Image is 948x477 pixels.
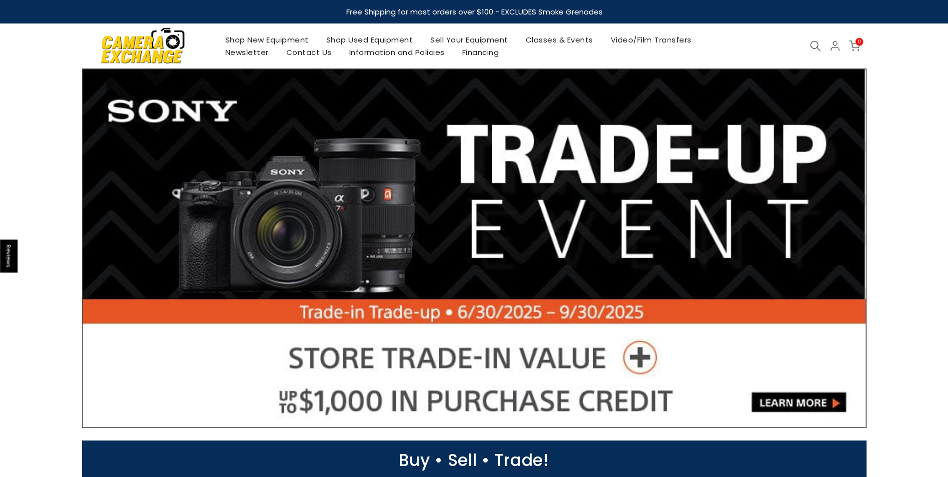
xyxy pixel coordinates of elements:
[602,33,700,46] a: Video/Film Transfers
[277,46,340,58] a: Contact Us
[466,411,472,417] li: Page dot 3
[487,411,493,417] li: Page dot 5
[77,455,872,465] p: Buy • Sell • Trade!
[216,46,277,58] a: Newsletter
[477,411,482,417] li: Page dot 4
[849,40,860,51] a: 0
[453,46,508,58] a: Financing
[856,38,863,45] span: 0
[317,33,422,46] a: Shop Used Equipment
[445,411,451,417] li: Page dot 1
[340,46,453,58] a: Information and Policies
[422,33,517,46] a: Sell Your Equipment
[517,33,602,46] a: Classes & Events
[498,411,503,417] li: Page dot 6
[216,33,317,46] a: Shop New Equipment
[456,411,461,417] li: Page dot 2
[346,6,602,17] strong: Free Shipping for most orders over $100 - EXCLUDES Smoke Grenades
